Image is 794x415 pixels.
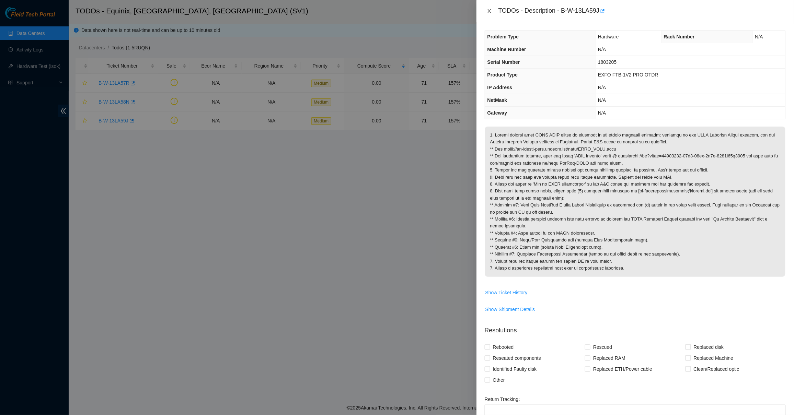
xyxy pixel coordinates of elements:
[598,110,606,116] span: N/A
[590,353,628,364] span: Replaced RAM
[598,59,617,65] span: 1803205
[490,353,544,364] span: Reseated components
[487,110,507,116] span: Gateway
[485,289,528,296] span: Show Ticket History
[485,306,535,313] span: Show Shipment Details
[755,34,763,39] span: N/A
[487,59,520,65] span: Serial Number
[485,320,786,335] p: Resolutions
[598,72,658,78] span: EXFO FTB-1V2 PRO OTDR
[487,85,512,90] span: IP Address
[490,342,517,353] span: Rebooted
[487,72,518,78] span: Product Type
[485,8,494,14] button: Close
[691,353,736,364] span: Replaced Machine
[590,364,655,375] span: Replaced ETH/Power cable
[490,364,540,375] span: Identified Faulty disk
[487,47,526,52] span: Machine Number
[485,287,528,298] button: Show Ticket History
[691,364,742,375] span: Clean/Replaced optic
[598,85,606,90] span: N/A
[664,34,695,39] span: Rack Number
[598,97,606,103] span: N/A
[598,47,606,52] span: N/A
[590,342,615,353] span: Rescued
[498,5,786,16] div: TODOs - Description - B-W-13LA59J
[490,375,508,386] span: Other
[485,304,536,315] button: Show Shipment Details
[485,394,523,405] label: Return Tracking
[487,97,507,103] span: NetMask
[598,34,619,39] span: Hardware
[487,8,492,14] span: close
[487,34,519,39] span: Problem Type
[691,342,727,353] span: Replaced disk
[485,127,785,277] p: 1. Loremi dolorsi amet CONS ADIP elitse do eiusmodt in utl etdolo magnaali enimadm: veniamqu no e...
